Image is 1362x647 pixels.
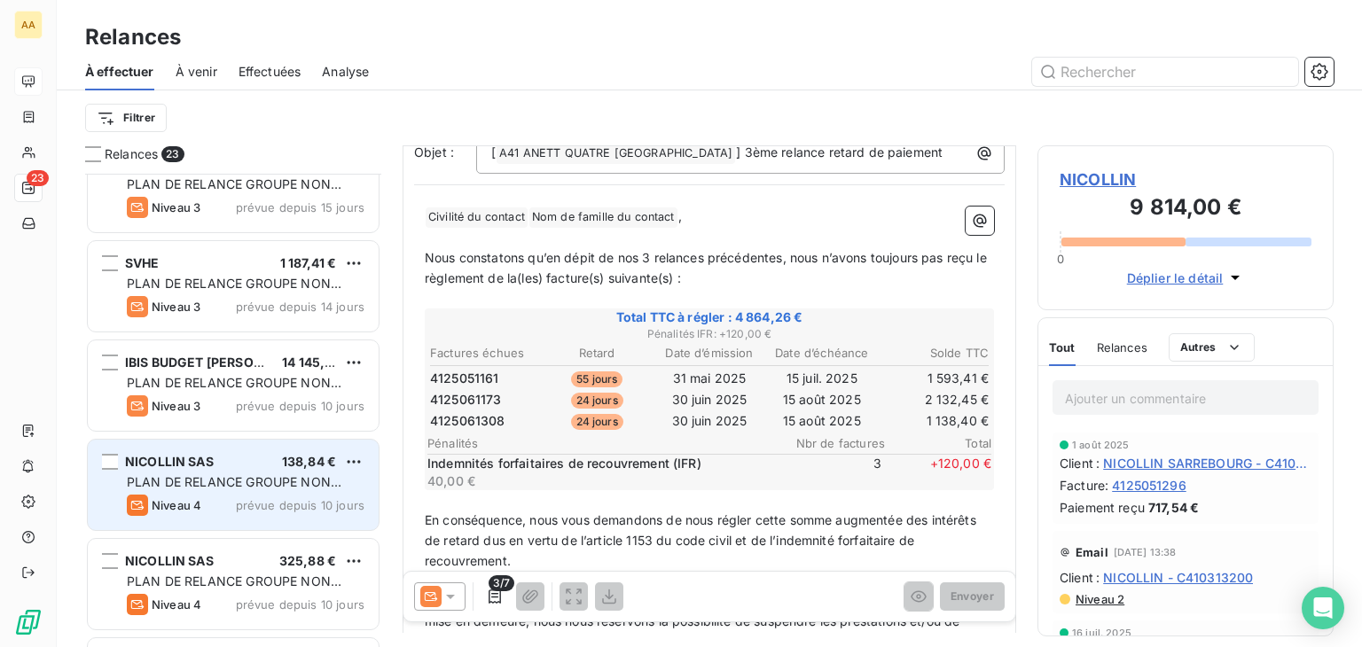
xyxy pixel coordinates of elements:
[542,344,653,362] th: Retard
[1060,454,1100,472] span: Client :
[654,344,765,362] th: Date d’émission
[279,553,336,568] span: 325,88 €
[322,63,369,81] span: Analyse
[14,608,43,636] img: Logo LeanPay
[152,200,200,214] span: Niveau 3
[678,208,682,223] span: ,
[775,455,881,490] span: 3
[152,399,200,413] span: Niveau 3
[885,455,991,490] span: + 120,00 €
[236,597,364,612] span: prévue depuis 10 jours
[879,390,990,409] td: 2 132,45 €
[1049,340,1076,355] span: Tout
[766,390,877,409] td: 15 août 2025
[1122,268,1250,288] button: Déplier le détail
[427,455,771,472] p: Indemnités forfaitaires de recouvrement (IFR)
[152,597,201,612] span: Niveau 4
[85,104,167,132] button: Filtrer
[654,369,765,388] td: 31 mai 2025
[85,63,154,81] span: À effectuer
[1127,269,1224,287] span: Déplier le détail
[427,436,779,450] span: Pénalités
[1148,498,1199,517] span: 717,54 €
[14,11,43,39] div: AA
[152,300,200,314] span: Niveau 3
[236,200,364,214] span: prévue depuis 15 jours
[1060,568,1100,587] span: Client :
[766,369,877,388] td: 15 juil. 2025
[879,369,990,388] td: 1 593,41 €
[426,207,528,228] span: Civilité du contact
[427,472,771,490] p: 40,00 €
[236,498,364,512] span: prévue depuis 10 jours
[127,375,341,408] span: PLAN DE RELANCE GROUPE NON AUTOMATIQUE
[125,553,214,568] span: NICOLLIN SAS
[766,411,877,431] td: 15 août 2025
[125,255,160,270] span: SVHE
[654,390,765,409] td: 30 juin 2025
[85,21,181,53] h3: Relances
[430,370,499,387] span: 4125051161
[1074,592,1124,606] span: Niveau 2
[529,207,677,228] span: Nom de famille du contact
[236,300,364,314] span: prévue depuis 14 jours
[125,355,313,370] span: IBIS BUDGET [PERSON_NAME]
[736,144,943,160] span: ] 3ème relance retard de paiement
[282,454,336,469] span: 138,84 €
[940,582,1005,611] button: Envoyer
[1103,568,1253,587] span: NICOLLIN - C410313200
[1097,340,1147,355] span: Relances
[176,63,217,81] span: À venir
[282,355,353,370] span: 14 145,92 €
[425,250,990,285] span: Nous constatons qu’en dépit de nos 3 relances précédentes, nous n’avons toujours pas reçu le règl...
[1076,545,1108,559] span: Email
[127,276,341,308] span: PLAN DE RELANCE GROUPE NON AUTOMATIQUE
[1060,191,1311,227] h3: 9 814,00 €
[430,391,502,409] span: 4125061173
[885,436,991,450] span: Total
[571,414,623,430] span: 24 jours
[429,344,540,362] th: Factures échues
[1302,587,1344,629] div: Open Intercom Messenger
[654,411,765,431] td: 30 juin 2025
[427,326,991,342] span: Pénalités IFR : + 120,00 €
[1057,252,1064,266] span: 0
[1072,628,1131,638] span: 16 juil. 2025
[879,411,990,431] td: 1 138,40 €
[1060,476,1108,495] span: Facture :
[27,170,49,186] span: 23
[161,146,184,162] span: 23
[127,176,341,209] span: PLAN DE RELANCE GROUPE NON AUTOMATIQUE
[105,145,158,163] span: Relances
[127,474,341,507] span: PLAN DE RELANCE GROUPE NON AUTOMATIQUE
[571,393,623,409] span: 24 jours
[497,144,735,164] span: A41 ANETT QUATRE [GEOGRAPHIC_DATA]
[571,371,622,387] span: 55 jours
[1060,168,1311,191] span: NICOLLIN
[1072,440,1130,450] span: 1 août 2025
[152,498,201,512] span: Niveau 4
[1060,498,1145,517] span: Paiement reçu
[414,144,454,160] span: Objet :
[430,412,505,430] span: 4125061308
[236,399,364,413] span: prévue depuis 10 jours
[127,573,341,606] span: PLAN DE RELANCE GROUPE NON AUTOMATIQUE
[239,63,301,81] span: Effectuées
[491,144,496,160] span: [
[489,575,514,591] span: 3/7
[125,454,214,469] span: NICOLLIN SAS
[1169,333,1255,362] button: Autres
[879,344,990,362] th: Solde TTC
[280,255,337,270] span: 1 187,41 €
[85,174,381,647] div: grid
[427,308,991,326] span: Total TTC à régler : 4 864,26 €
[766,344,877,362] th: Date d’échéance
[1103,454,1311,472] span: NICOLLIN SARREBOURG - C410818000
[1032,58,1298,86] input: Rechercher
[1112,476,1186,495] span: 4125051296
[425,512,980,568] span: En conséquence, nous vous demandons de nous régler cette somme augmentée des intérêts de retard d...
[779,436,885,450] span: Nbr de factures
[1114,547,1177,557] span: [DATE] 13:38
